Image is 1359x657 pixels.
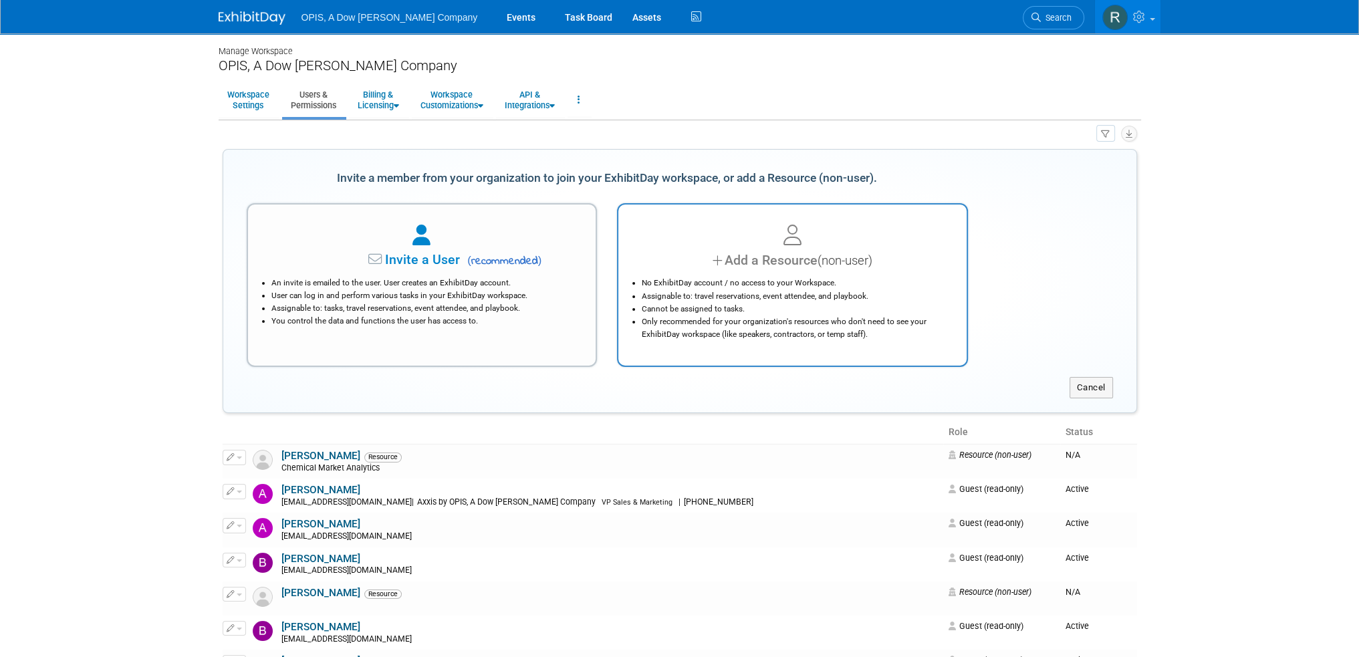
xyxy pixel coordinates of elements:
[271,315,580,327] li: You control the data and functions the user has access to.
[962,621,1037,631] span: Guest (read-only)
[496,84,564,116] a: API &Integrations
[247,164,968,193] div: Invite a member from your organization to join your ExhibitDay workspace, or add a Resource (non-...
[301,12,478,23] span: OPIS, A Dow [PERSON_NAME] Company
[962,553,1037,563] span: Guest (read-only)
[219,33,1141,57] div: Manage Workspace
[253,621,273,641] img: Ben Scriber
[253,450,273,470] img: Resource
[424,452,462,462] span: Resource
[1070,377,1113,398] button: Cancel
[962,587,1045,597] span: Resource (non-user)
[1041,13,1072,23] span: Search
[342,553,420,565] a: [PERSON_NAME]
[474,497,660,507] span: Axxis by OPIS, A Dow [PERSON_NAME] Company
[1071,553,1094,563] span: Active
[301,252,460,267] span: Invite a User
[342,484,420,496] a: [PERSON_NAME]
[342,587,420,599] a: [PERSON_NAME]
[219,57,1141,74] div: OPIS, A Dow [PERSON_NAME] Company
[1071,484,1094,494] span: Active
[1023,6,1084,29] a: Search
[342,634,954,645] div: [EMAIL_ADDRESS][DOMAIN_NAME]
[1071,450,1086,460] span: N/A
[342,531,954,542] div: [EMAIL_ADDRESS][DOMAIN_NAME]
[957,421,1066,444] th: Role
[642,290,950,303] li: Assignable to: travel reservations, event attendee, and playbook.
[642,303,950,315] li: Cannot be assigned to tasks.
[962,450,1045,460] span: Resource (non-user)
[962,518,1037,528] span: Guest (read-only)
[424,589,462,599] span: Resource
[1102,5,1128,30] img: Renee Ortner
[219,11,285,25] img: ExhibitDay
[642,315,950,341] li: Only recommended for your organization's resources who don't need to see your ExhibitDay workspac...
[253,587,273,607] img: Resource
[342,518,420,530] a: [PERSON_NAME]
[1066,421,1137,444] th: Status
[662,498,733,507] span: VP Sales & Marketing
[472,497,474,507] span: |
[271,302,580,315] li: Assignable to: tasks, travel reservations, event attendee, and playbook.
[1071,518,1094,528] span: Active
[739,497,741,507] span: |
[962,484,1037,494] span: Guest (read-only)
[271,277,580,289] li: An invite is emailed to the user. User creates an ExhibitDay account.
[635,251,950,270] div: Add a Resource
[219,84,278,116] a: WorkspaceSettings
[463,253,541,269] span: recommended
[349,84,408,116] a: Billing &Licensing
[1071,621,1094,631] span: Active
[538,254,542,267] span: )
[271,289,580,302] li: User can log in and perform various tasks in your ExhibitDay workspace.
[818,253,872,268] span: (non-user)
[412,84,492,116] a: WorkspaceCustomizations
[253,518,273,538] img: Ashraf Abdellatif
[1071,587,1086,597] span: N/A
[253,484,273,504] img: Art King
[253,553,273,573] img: Bayan Raji
[467,254,471,267] span: (
[741,497,818,507] span: [PHONE_NUMBER]
[642,277,950,289] li: No ExhibitDay account / no access to your Workspace.
[282,84,345,116] a: Users &Permissions
[342,450,420,462] a: [PERSON_NAME]
[342,565,954,576] div: [EMAIL_ADDRESS][DOMAIN_NAME]
[342,621,420,633] a: [PERSON_NAME]
[342,497,954,508] div: [EMAIL_ADDRESS][DOMAIN_NAME]
[342,463,444,473] span: Chemical Market Analytics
